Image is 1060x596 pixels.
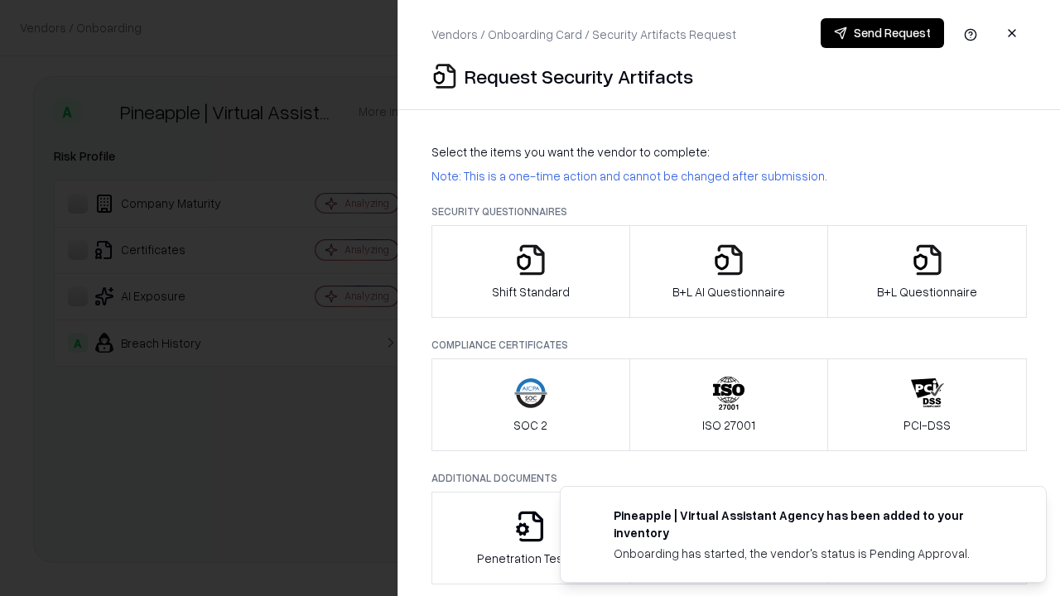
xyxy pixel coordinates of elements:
[614,507,1006,541] div: Pineapple | Virtual Assistant Agency has been added to your inventory
[821,18,944,48] button: Send Request
[431,358,630,451] button: SOC 2
[465,63,693,89] p: Request Security Artifacts
[629,225,829,318] button: B+L AI Questionnaire
[827,225,1027,318] button: B+L Questionnaire
[702,416,755,434] p: ISO 27001
[431,26,736,43] p: Vendors / Onboarding Card / Security Artifacts Request
[431,471,1027,485] p: Additional Documents
[431,492,630,584] button: Penetration Testing
[492,283,570,300] p: Shift Standard
[513,416,547,434] p: SOC 2
[581,507,600,526] img: trypineapple.com
[614,545,1006,562] div: Onboarding has started, the vendor's status is Pending Approval.
[672,283,785,300] p: B+L AI Questionnaire
[877,283,977,300] p: B+L Questionnaire
[629,358,829,451] button: ISO 27001
[431,225,630,318] button: Shift Standard
[827,358,1027,451] button: PCI-DSS
[903,416,951,434] p: PCI-DSS
[431,167,1027,185] p: Note: This is a one-time action and cannot be changed after submission.
[431,338,1027,352] p: Compliance Certificates
[431,204,1027,219] p: Security Questionnaires
[431,143,1027,161] p: Select the items you want the vendor to complete:
[477,550,584,567] p: Penetration Testing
